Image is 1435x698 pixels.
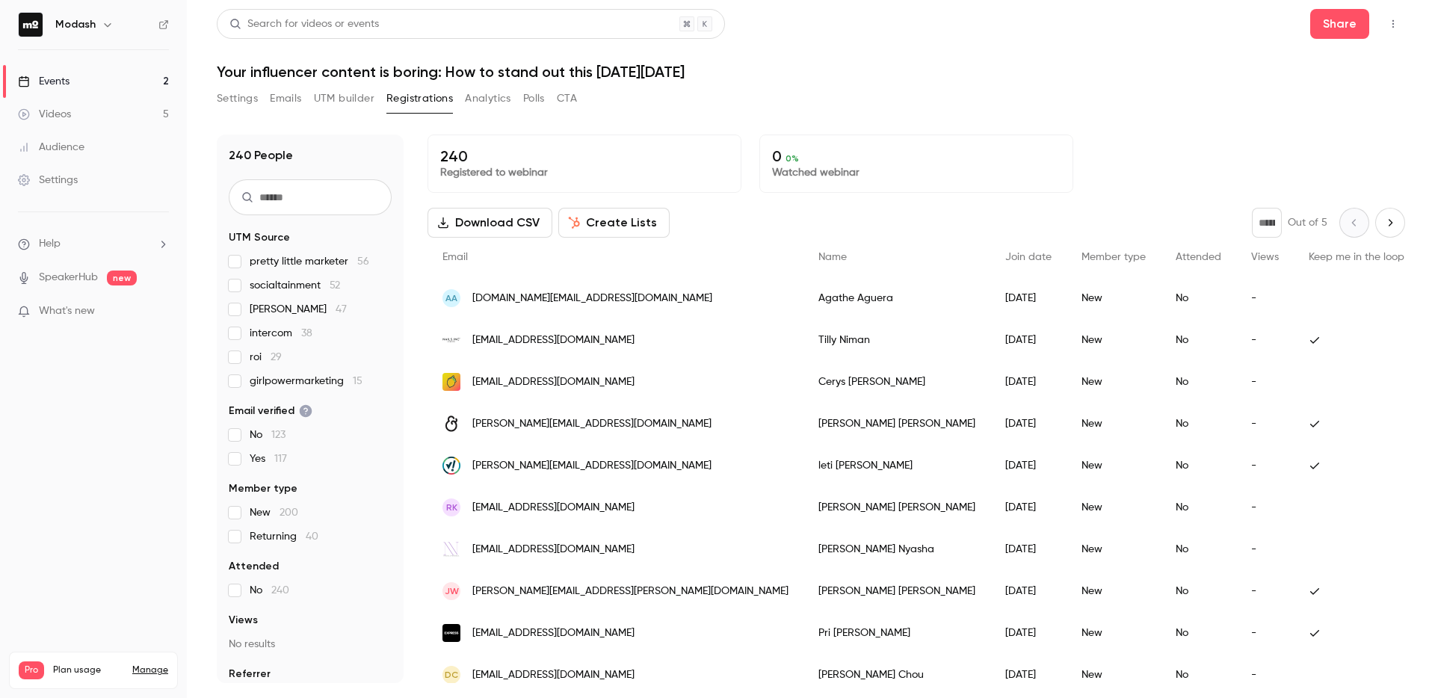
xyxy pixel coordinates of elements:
button: Emails [270,87,301,111]
span: JW [445,584,459,598]
div: New [1067,570,1161,612]
p: No results [229,637,392,652]
span: 47 [336,304,347,315]
span: roi [250,350,282,365]
div: [DATE] [990,319,1067,361]
div: Audience [18,140,84,155]
span: Join date [1005,252,1052,262]
div: New [1067,319,1161,361]
div: Videos [18,107,71,122]
div: No [1161,487,1236,528]
span: 117 [274,454,287,464]
span: [EMAIL_ADDRESS][DOMAIN_NAME] [472,542,635,558]
div: - [1236,361,1294,403]
div: [PERSON_NAME] Chou [803,654,990,696]
button: Registrations [386,87,453,111]
div: Agathe Aguera [803,277,990,319]
span: UTM Source [229,230,290,245]
button: UTM builder [314,87,374,111]
div: [PERSON_NAME] [PERSON_NAME] [803,487,990,528]
div: leti [PERSON_NAME] [803,445,990,487]
a: Manage [132,664,168,676]
div: No [1161,319,1236,361]
div: Search for videos or events [229,16,379,32]
button: Next page [1375,208,1405,238]
span: Attended [229,559,279,574]
span: Email verified [229,404,312,419]
span: 52 [330,280,340,291]
p: 240 [440,147,729,165]
span: [PERSON_NAME][EMAIL_ADDRESS][PERSON_NAME][DOMAIN_NAME] [472,584,789,599]
div: New [1067,612,1161,654]
span: [EMAIL_ADDRESS][DOMAIN_NAME] [472,626,635,641]
div: Cerys [PERSON_NAME] [803,361,990,403]
p: Out of 5 [1288,215,1327,230]
div: - [1236,277,1294,319]
span: 40 [306,531,318,542]
h6: Modash [55,17,96,32]
img: lemontreedigital.co.uk [442,373,460,391]
span: Email [442,252,468,262]
div: No [1161,403,1236,445]
span: Attended [1176,252,1221,262]
button: Settings [217,87,258,111]
span: Member type [229,481,297,496]
div: No [1161,445,1236,487]
span: Views [1251,252,1279,262]
div: [DATE] [990,277,1067,319]
span: 29 [271,352,282,362]
span: girlpowermarketing [250,374,362,389]
span: 123 [271,430,286,440]
button: CTA [557,87,577,111]
div: No [1161,612,1236,654]
div: [DATE] [990,361,1067,403]
p: Watched webinar [772,165,1061,180]
div: No [1161,277,1236,319]
img: nicolenyasha.com [442,540,460,558]
div: Events [18,74,70,89]
div: [DATE] [990,612,1067,654]
span: [PERSON_NAME] [250,302,347,317]
div: New [1067,528,1161,570]
div: [DATE] [990,654,1067,696]
div: - [1236,403,1294,445]
a: SpeakerHub [39,270,98,285]
span: Views [229,613,258,628]
div: New [1067,445,1161,487]
img: Modash [19,13,43,37]
div: [DATE] [990,570,1067,612]
button: Create Lists [558,208,670,238]
div: No [1161,654,1236,696]
span: Pro [19,661,44,679]
div: [PERSON_NAME] [PERSON_NAME] [803,570,990,612]
img: express.com [442,624,460,642]
div: New [1067,654,1161,696]
span: Help [39,236,61,252]
span: [EMAIL_ADDRESS][DOMAIN_NAME] [472,500,635,516]
div: Pri [PERSON_NAME] [803,612,990,654]
span: 240 [271,585,289,596]
div: [PERSON_NAME] Nyasha [803,528,990,570]
span: DC [445,668,458,682]
button: Download CSV [428,208,552,238]
img: nailsinc.com [442,338,460,342]
span: New [250,505,298,520]
span: [EMAIL_ADDRESS][DOMAIN_NAME] [472,333,635,348]
p: 0 [772,147,1061,165]
div: - [1236,445,1294,487]
span: intercom [250,326,312,341]
li: help-dropdown-opener [18,236,169,252]
span: 200 [280,507,298,518]
button: Analytics [465,87,511,111]
div: New [1067,487,1161,528]
span: 15 [353,376,362,386]
div: [PERSON_NAME] [PERSON_NAME] [803,403,990,445]
div: - [1236,487,1294,528]
span: Returning [250,529,318,544]
div: [DATE] [990,445,1067,487]
img: ava-may.de [442,415,460,433]
div: - [1236,612,1294,654]
span: RK [446,501,457,514]
h1: 240 People [229,146,293,164]
div: - [1236,319,1294,361]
